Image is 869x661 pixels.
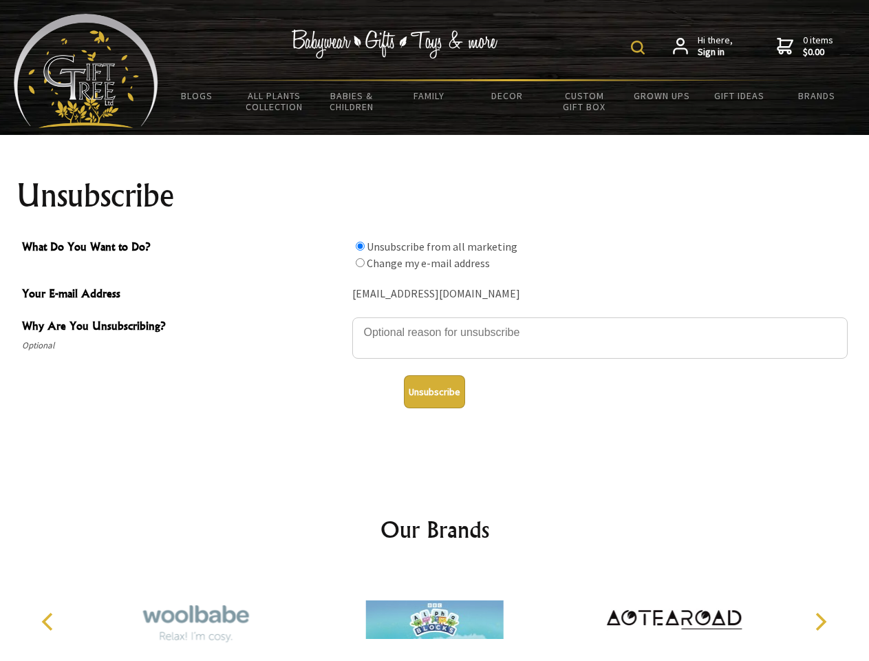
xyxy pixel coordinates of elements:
div: [EMAIL_ADDRESS][DOMAIN_NAME] [352,284,848,305]
a: Hi there,Sign in [673,34,733,59]
button: Previous [34,607,65,637]
span: 0 items [803,34,833,59]
button: Unsubscribe [404,375,465,408]
input: What Do You Want to Do? [356,258,365,267]
strong: Sign in [698,46,733,59]
label: Change my e-mail address [367,256,490,270]
img: Babywear - Gifts - Toys & more [292,30,498,59]
a: Babies & Children [313,81,391,121]
a: 0 items$0.00 [777,34,833,59]
input: What Do You Want to Do? [356,242,365,251]
span: Hi there, [698,34,733,59]
a: Gift Ideas [700,81,778,110]
span: Why Are You Unsubscribing? [22,317,345,337]
h2: Our Brands [28,513,842,546]
a: Brands [778,81,856,110]
a: BLOGS [158,81,236,110]
img: Babyware - Gifts - Toys and more... [14,14,158,128]
span: Your E-mail Address [22,285,345,305]
a: All Plants Collection [236,81,314,121]
a: Custom Gift Box [546,81,623,121]
img: product search [631,41,645,54]
span: What Do You Want to Do? [22,238,345,258]
a: Family [391,81,469,110]
label: Unsubscribe from all marketing [367,240,517,253]
a: Grown Ups [623,81,700,110]
textarea: Why Are You Unsubscribing? [352,317,848,359]
a: Decor [468,81,546,110]
span: Optional [22,337,345,354]
h1: Unsubscribe [17,179,853,212]
button: Next [805,607,835,637]
strong: $0.00 [803,46,833,59]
